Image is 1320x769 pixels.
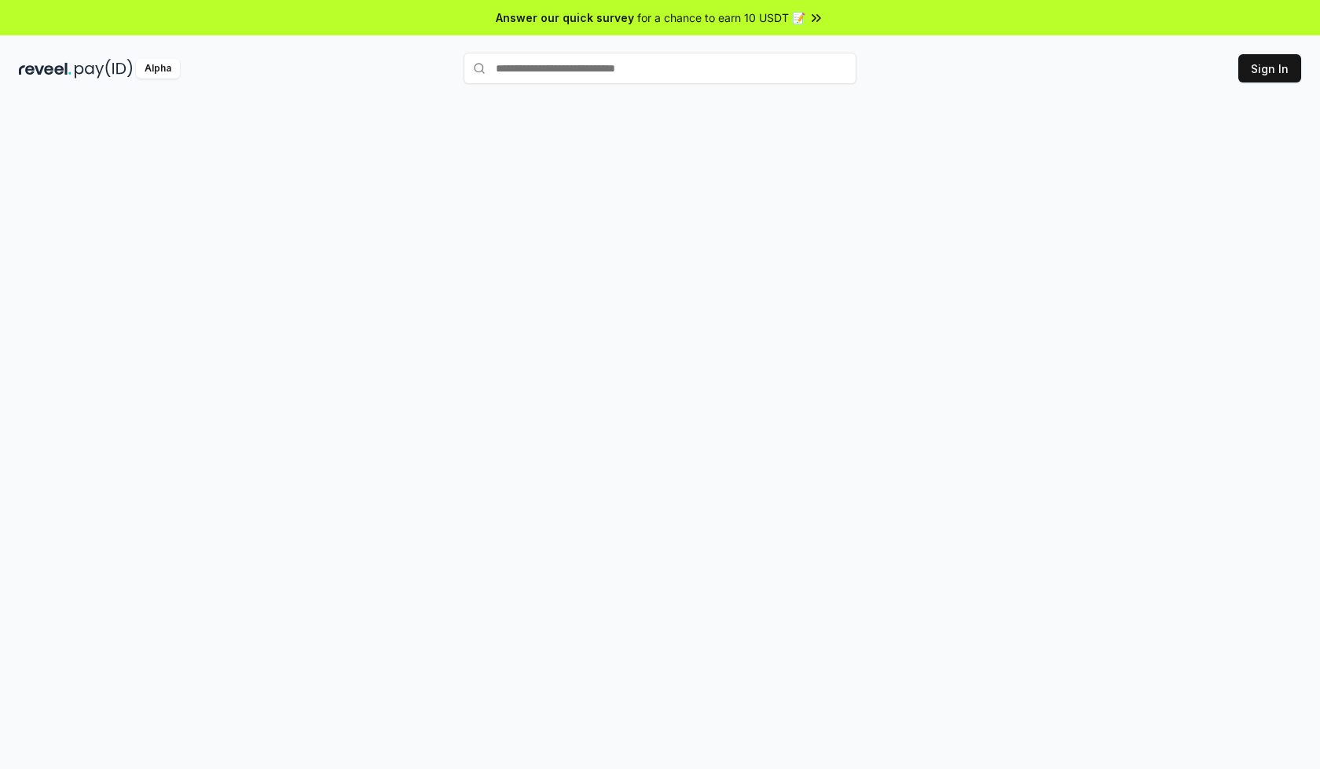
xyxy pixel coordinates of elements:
[1238,54,1301,82] button: Sign In
[75,59,133,79] img: pay_id
[19,59,71,79] img: reveel_dark
[637,9,805,26] span: for a chance to earn 10 USDT 📝
[496,9,634,26] span: Answer our quick survey
[136,59,180,79] div: Alpha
